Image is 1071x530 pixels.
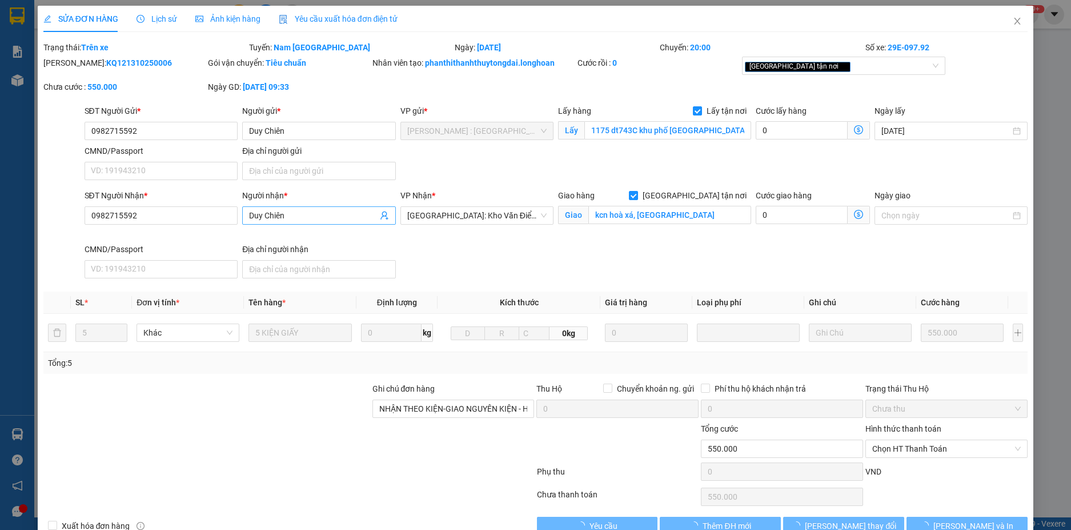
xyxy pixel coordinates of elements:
label: Hình thức thanh toán [865,424,941,433]
div: Địa chỉ người gửi [242,145,396,157]
span: Yêu cầu xuất hóa đơn điện tử [279,14,398,23]
input: Ghi chú đơn hàng [372,400,535,418]
div: Địa chỉ người nhận [242,243,396,256]
span: loading [690,521,703,529]
button: Close [1001,6,1033,38]
span: close [1013,17,1022,26]
b: 550.000 [87,82,117,91]
b: Trên xe [81,43,109,52]
span: Đơn vị tính [137,298,179,307]
div: [PERSON_NAME]: [43,57,206,69]
div: Trạng thái: [42,41,248,54]
span: [GEOGRAPHIC_DATA] tận nơi [638,189,751,202]
div: SĐT Người Nhận [85,189,238,202]
input: Địa chỉ của người nhận [242,260,396,278]
span: edit [43,15,51,23]
span: kg [422,324,433,342]
input: R [484,326,519,340]
span: Cước hàng [921,298,960,307]
div: Chuyến: [659,41,864,54]
span: Giao [558,206,588,224]
input: Ngày giao [881,209,1011,222]
div: Nhân viên tạo: [372,57,576,69]
span: close [840,63,846,69]
div: VP gửi [400,105,554,117]
span: [GEOGRAPHIC_DATA] tận nơi [745,62,851,72]
div: SĐT Người Gửi [85,105,238,117]
span: Chuyển khoản ng. gửi [612,382,699,395]
input: Cước lấy hàng [756,121,847,140]
input: VD: Bàn, Ghế [248,324,351,342]
div: Gói vận chuyển: [208,57,370,69]
span: Chưa thu [872,400,1021,417]
b: [DATE] [477,43,501,52]
div: Người nhận [242,189,396,202]
div: Ngày GD: [208,81,370,93]
div: Tổng: 5 [48,357,414,369]
label: Ngày giao [875,191,910,200]
span: dollar-circle [854,125,863,134]
span: Giao hàng [558,191,595,200]
b: 29E-097.92 [888,43,929,52]
label: Cước giao hàng [756,191,812,200]
span: 0kg [549,326,588,340]
b: 20:00 [690,43,711,52]
span: loading [792,521,805,529]
input: Ngày lấy [881,125,1011,137]
input: D [451,326,486,340]
span: loading [577,521,589,529]
span: Giá trị hàng [605,298,647,307]
span: Hà Nội: Kho Văn Điển Thanh Trì [407,207,547,224]
input: 0 [605,324,687,342]
span: Hồ Chí Minh : Kho Quận 12 [407,122,547,140]
span: Chọn HT Thanh Toán [872,440,1021,457]
span: Tổng cước [701,424,738,433]
div: CMND/Passport [85,243,238,256]
div: Người gửi [242,105,396,117]
label: Cước lấy hàng [756,106,807,115]
b: Tiêu chuẩn [266,58,306,67]
span: Lịch sử [137,14,177,23]
input: Cước giao hàng [756,206,847,224]
span: Phí thu hộ khách nhận trả [710,382,811,395]
th: Ghi chú [804,292,916,314]
span: SỬA ĐƠN HÀNG [43,14,118,23]
b: [DATE] 09:33 [243,82,289,91]
input: Địa chỉ của người gửi [242,162,396,180]
span: Khác [143,324,232,341]
span: Lấy [558,121,584,140]
b: phanthithanhthuytongdai.longhoan [425,58,555,67]
b: KQ121310250006 [106,58,172,67]
span: loading [921,521,933,529]
input: 0 [921,324,1003,342]
span: VND [865,467,881,476]
span: SL [75,298,85,307]
div: Tuyến: [248,41,454,54]
span: VP Nhận [400,191,432,200]
span: Lấy hàng [558,106,591,115]
th: Loại phụ phí [692,292,804,314]
span: clock-circle [137,15,145,23]
div: Chưa thanh toán [536,488,700,508]
div: Số xe: [864,41,1029,54]
input: Ghi Chú [809,324,912,342]
span: Thu Hộ [536,384,562,393]
span: picture [195,15,203,23]
b: 0 [612,58,617,67]
label: Ghi chú đơn hàng [372,384,435,393]
b: Nam [GEOGRAPHIC_DATA] [274,43,370,52]
div: Cước rồi : [577,57,740,69]
div: CMND/Passport [85,145,238,157]
span: dollar-circle [854,210,863,219]
span: Kích thước [500,298,539,307]
button: delete [48,324,66,342]
span: info-circle [137,522,145,530]
span: Tên hàng [248,298,286,307]
img: icon [279,15,288,24]
div: Ngày: [454,41,659,54]
input: Giao tận nơi [588,206,751,224]
span: user-add [380,211,389,220]
div: Chưa cước : [43,81,206,93]
div: Phụ thu [536,465,700,485]
input: Lấy tận nơi [584,121,751,140]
